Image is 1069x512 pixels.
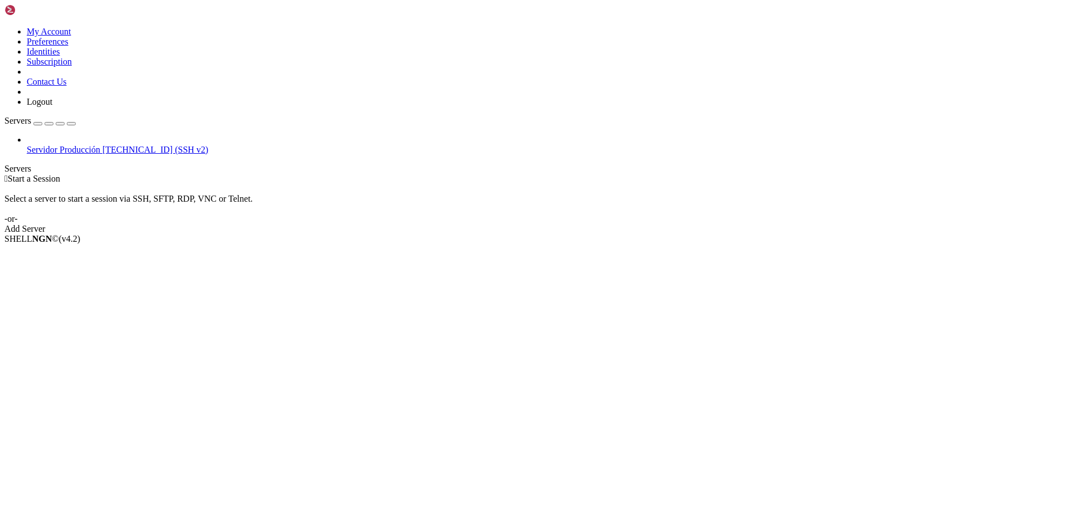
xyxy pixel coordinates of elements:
[4,234,80,243] span: SHELL ©
[4,224,1065,234] div: Add Server
[27,57,72,66] a: Subscription
[27,145,100,154] span: Servidor Producción
[27,47,60,56] a: Identities
[4,116,31,125] span: Servers
[4,164,1065,174] div: Servers
[59,234,81,243] span: 4.2.0
[27,145,1065,155] a: Servidor Producción [TECHNICAL_ID] (SSH v2)
[27,37,68,46] a: Preferences
[102,145,208,154] span: [TECHNICAL_ID] (SSH v2)
[4,174,8,183] span: 
[8,174,60,183] span: Start a Session
[27,97,52,106] a: Logout
[4,4,68,16] img: Shellngn
[4,184,1065,224] div: Select a server to start a session via SSH, SFTP, RDP, VNC or Telnet. -or-
[27,77,67,86] a: Contact Us
[27,27,71,36] a: My Account
[27,135,1065,155] li: Servidor Producción [TECHNICAL_ID] (SSH v2)
[4,116,76,125] a: Servers
[32,234,52,243] b: NGN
